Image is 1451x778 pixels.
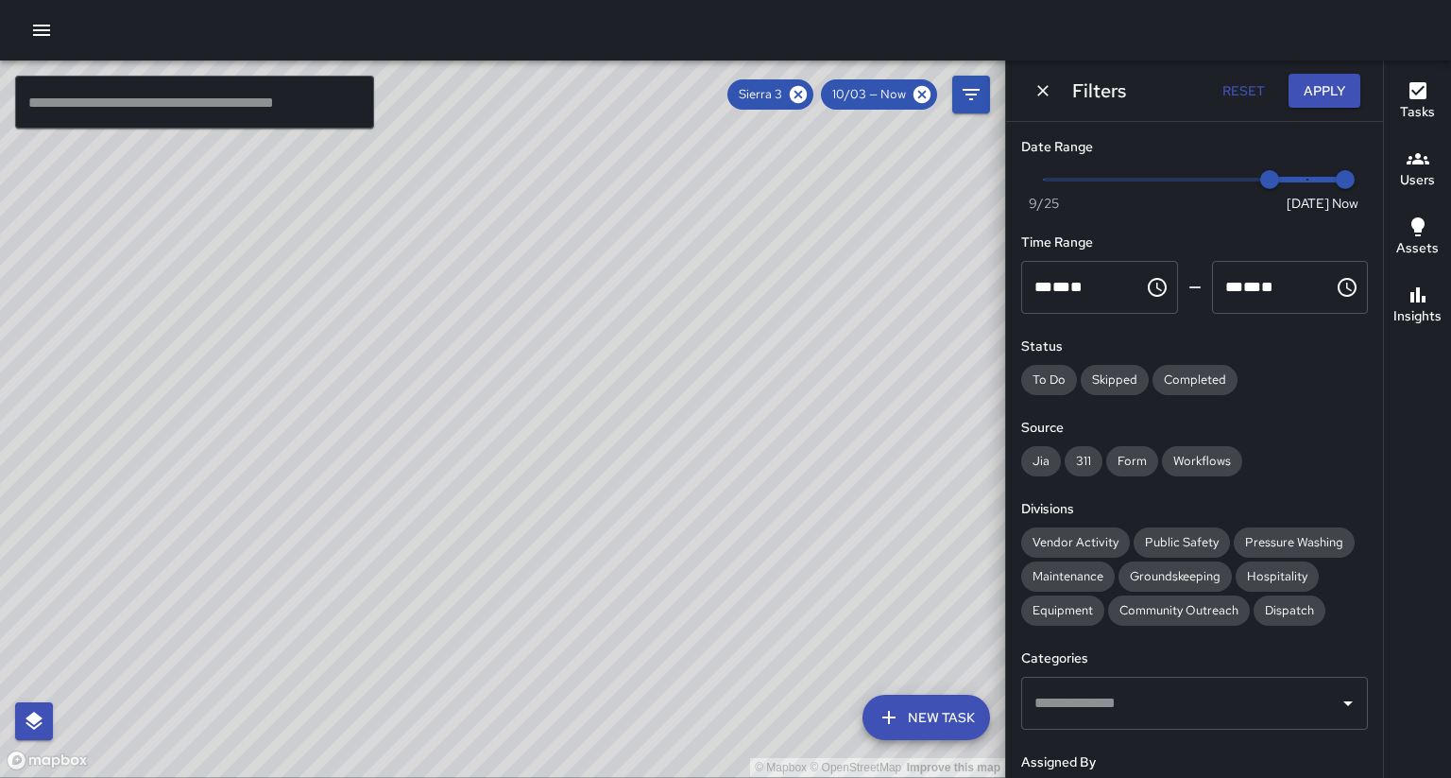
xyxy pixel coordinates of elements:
[952,76,990,113] button: Filters
[1021,418,1368,439] h6: Source
[1134,533,1230,552] span: Public Safety
[1108,596,1250,626] div: Community Outreach
[1072,76,1126,106] h6: Filters
[727,79,813,110] div: Sierra 3
[1106,452,1158,471] span: Form
[1081,371,1149,389] span: Skipped
[1234,533,1355,552] span: Pressure Washing
[1261,280,1273,294] span: Meridiem
[1236,567,1319,586] span: Hospitality
[1393,306,1442,327] h6: Insights
[1400,102,1435,123] h6: Tasks
[1021,499,1368,520] h6: Divisions
[1287,194,1329,213] span: [DATE]
[1225,280,1243,294] span: Hours
[727,85,794,104] span: Sierra 3
[1396,238,1439,259] h6: Assets
[1254,596,1325,626] div: Dispatch
[1021,567,1115,586] span: Maintenance
[1021,648,1368,669] h6: Categories
[1021,527,1130,558] div: Vendor Activity
[1152,365,1238,395] div: Completed
[1021,752,1368,773] h6: Assigned By
[1106,446,1158,476] div: Form
[1065,446,1102,476] div: 311
[1065,452,1102,471] span: 311
[1021,337,1368,357] h6: Status
[1021,596,1104,626] div: Equipment
[1152,371,1238,389] span: Completed
[1034,280,1052,294] span: Hours
[1021,452,1061,471] span: Jia
[1289,74,1360,109] button: Apply
[1029,194,1059,213] span: 9/25
[1021,533,1130,552] span: Vendor Activity
[1021,365,1077,395] div: To Do
[1052,280,1070,294] span: Minutes
[1021,371,1077,389] span: To Do
[1400,170,1435,191] h6: Users
[1118,562,1232,592] div: Groundskeeping
[1384,204,1451,272] button: Assets
[1213,74,1273,109] button: Reset
[821,85,917,104] span: 10/03 — Now
[1118,567,1232,586] span: Groundskeeping
[1021,562,1115,592] div: Maintenance
[1335,690,1361,717] button: Open
[1138,268,1176,306] button: Choose time, selected time is 12:00 AM
[862,695,990,740] button: New Task
[1384,68,1451,136] button: Tasks
[1070,280,1083,294] span: Meridiem
[1162,446,1242,476] div: Workflows
[1328,268,1366,306] button: Choose time, selected time is 11:59 PM
[1029,77,1057,105] button: Dismiss
[1243,280,1261,294] span: Minutes
[1236,562,1319,592] div: Hospitality
[1332,194,1358,213] span: Now
[1134,527,1230,558] div: Public Safety
[821,79,937,110] div: 10/03 — Now
[1021,601,1104,620] span: Equipment
[1021,446,1061,476] div: Jia
[1021,137,1368,158] h6: Date Range
[1108,601,1250,620] span: Community Outreach
[1021,233,1368,253] h6: Time Range
[1254,601,1325,620] span: Dispatch
[1384,272,1451,340] button: Insights
[1162,452,1242,471] span: Workflows
[1234,527,1355,558] div: Pressure Washing
[1081,365,1149,395] div: Skipped
[1384,136,1451,204] button: Users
